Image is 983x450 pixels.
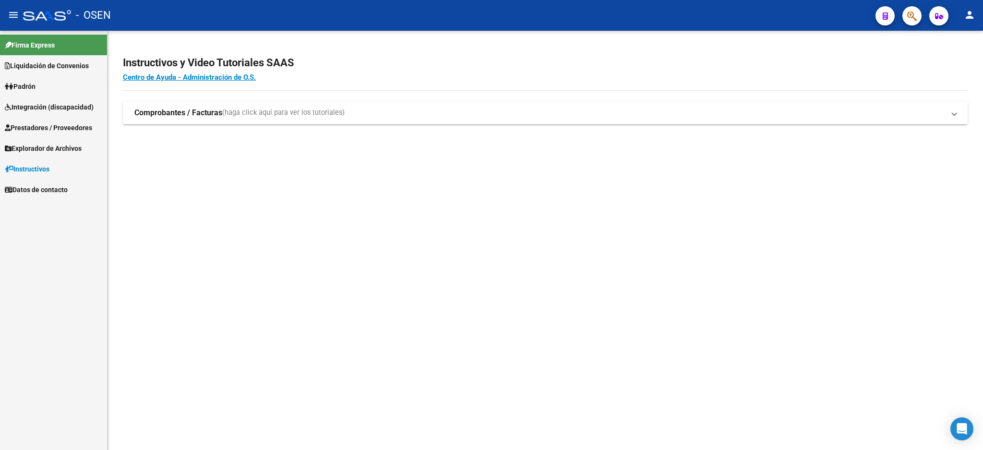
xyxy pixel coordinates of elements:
[8,9,19,21] mat-icon: menu
[222,108,345,118] span: (haga click aquí para ver los tutoriales)
[5,40,55,50] span: Firma Express
[134,108,222,118] strong: Comprobantes / Facturas
[123,73,256,82] a: Centro de Ayuda - Administración de O.S.
[5,61,89,71] span: Liquidación de Convenios
[5,102,94,112] span: Integración (discapacidad)
[5,143,82,154] span: Explorador de Archivos
[5,164,49,174] span: Instructivos
[123,54,968,72] h2: Instructivos y Video Tutoriales SAAS
[5,122,92,133] span: Prestadores / Proveedores
[950,417,973,440] div: Open Intercom Messenger
[5,81,36,92] span: Padrón
[964,9,975,21] mat-icon: person
[5,184,68,195] span: Datos de contacto
[123,101,968,124] mat-expansion-panel-header: Comprobantes / Facturas(haga click aquí para ver los tutoriales)
[76,5,111,26] span: - OSEN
